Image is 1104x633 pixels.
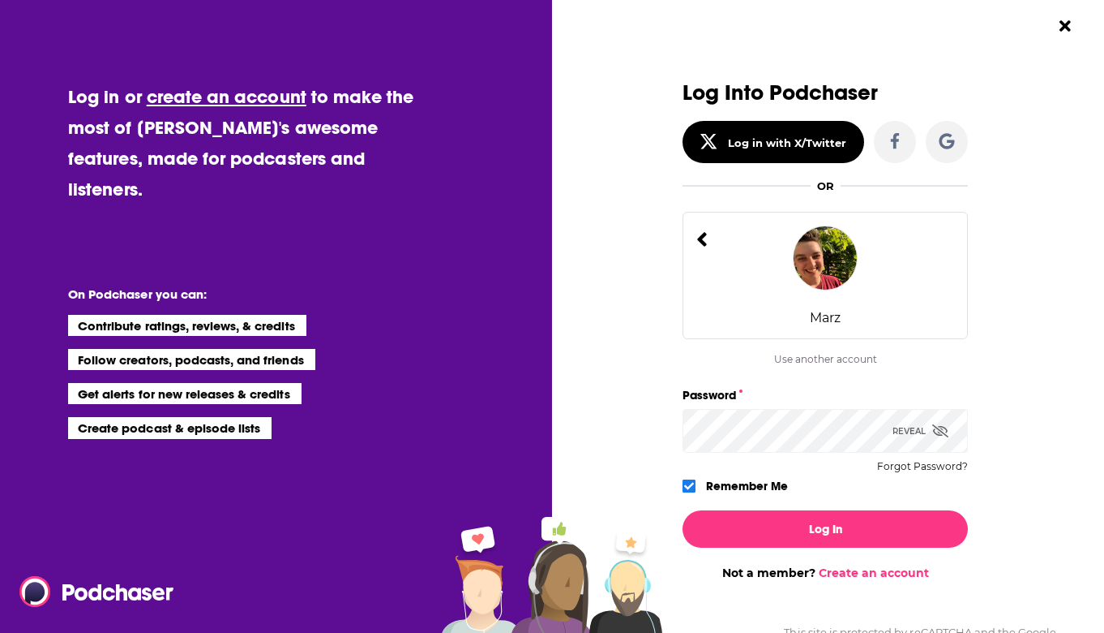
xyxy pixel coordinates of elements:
[683,121,864,163] button: Log in with X/Twitter
[819,566,929,580] a: Create an account
[683,353,968,365] div: Use another account
[706,476,788,497] label: Remember Me
[19,576,175,607] img: Podchaser - Follow, Share and Rate Podcasts
[68,286,392,302] li: On Podchaser you can:
[68,315,306,336] li: Contribute ratings, reviews, & credits
[68,349,315,370] li: Follow creators, podcasts, and friends
[817,179,834,192] div: OR
[19,576,162,607] a: Podchaser - Follow, Share and Rate Podcasts
[683,510,968,548] button: Log In
[68,383,301,404] li: Get alerts for new releases & credits
[892,409,948,453] div: Reveal
[68,417,272,438] li: Create podcast & episode lists
[810,310,841,325] div: Marz
[683,566,968,580] div: Not a member?
[877,461,968,472] button: Forgot Password?
[147,85,306,108] a: create an account
[1050,11,1080,41] button: Close Button
[683,81,968,105] h3: Log Into Podchaser
[683,385,968,406] label: Password
[728,136,847,149] div: Log in with X/Twitter
[793,226,858,291] img: Marz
